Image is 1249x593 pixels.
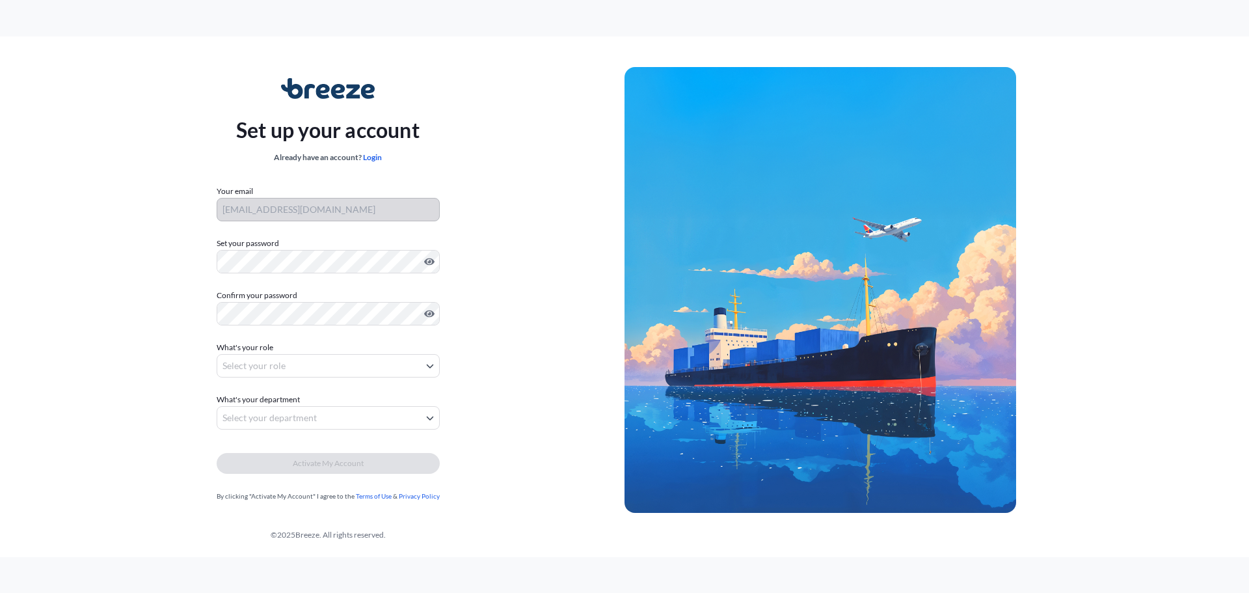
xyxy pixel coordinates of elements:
span: What's your department [217,393,300,406]
img: Breeze [281,78,375,99]
span: Select your department [222,411,317,424]
button: Select your department [217,406,440,430]
label: Set your password [217,237,440,250]
button: Show password [424,256,435,267]
button: Activate My Account [217,453,440,474]
img: Ship illustration [624,67,1016,512]
input: Your email address [217,198,440,221]
div: © 2025 Breeze. All rights reserved. [31,529,624,542]
button: Show password [424,309,435,319]
a: Privacy Policy [399,492,440,500]
a: Terms of Use [356,492,392,500]
span: Activate My Account [293,457,364,470]
label: Your email [217,185,253,198]
button: Select your role [217,354,440,378]
div: By clicking "Activate My Account" I agree to the & [217,490,440,503]
a: Login [363,152,382,162]
div: Already have an account? [236,151,420,164]
span: What's your role [217,341,273,354]
label: Confirm your password [217,289,440,302]
span: Select your role [222,359,286,372]
p: Set up your account [236,115,420,146]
